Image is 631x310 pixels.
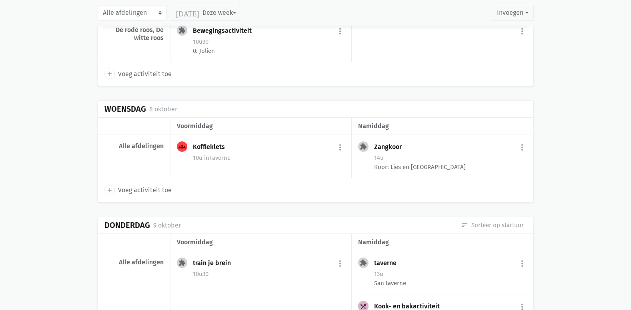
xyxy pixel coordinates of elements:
[149,104,177,115] div: 8 oktober
[360,143,367,150] i: extension
[178,259,186,266] i: extension
[360,303,367,310] i: local_dining
[104,221,150,230] div: Donderdag
[193,259,237,267] div: train je brein
[176,9,199,16] i: [DATE]
[171,5,240,21] button: Deze week
[193,143,231,151] div: Koffieklets
[106,70,113,77] i: add
[374,163,527,171] div: Koor: Lies en [GEOGRAPHIC_DATA]
[358,237,527,248] div: namiddag
[177,121,345,131] div: voormiddag
[204,154,209,161] span: in
[358,121,527,131] div: namiddag
[178,143,186,150] i: groups
[374,279,527,288] div: San taverne
[204,154,230,161] span: Taverne
[360,259,367,266] i: extension
[118,69,172,79] span: Voeg activiteit toe
[106,187,113,194] i: add
[193,38,208,45] span: 10u30
[104,258,164,266] div: Alle afdelingen
[118,185,172,195] span: Voeg activiteit toe
[193,154,202,161] span: 10u
[153,220,181,231] div: 9 oktober
[492,5,533,21] button: Invoegen
[177,237,345,248] div: voormiddag
[461,221,524,229] a: Sorteer op startuur
[104,142,164,150] div: Alle afdelingen
[461,221,468,229] i: sort
[374,259,403,267] div: taverne
[104,185,172,195] a: add Voeg activiteit toe
[104,26,164,42] div: De rode roos, De witte roos
[374,154,384,161] span: 14u
[193,270,208,278] span: 10u30
[178,27,186,34] i: extension
[374,270,383,278] span: 13u
[104,105,146,114] div: Woensdag
[374,143,408,151] div: Zangkoor
[193,27,258,35] div: Bewegingsactiviteit
[104,68,172,79] a: add Voeg activiteit toe
[193,46,345,55] div: 0: Jolien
